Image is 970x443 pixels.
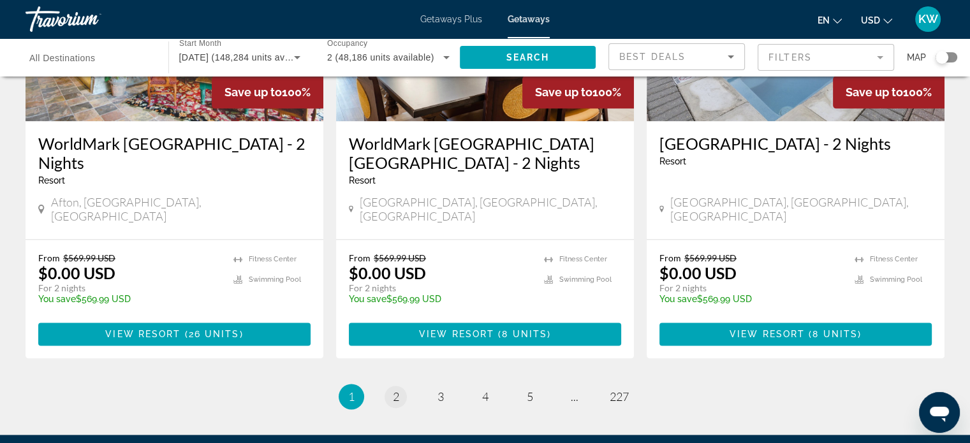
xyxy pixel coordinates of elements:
span: [DATE] (148,284 units available) [179,52,316,62]
span: 2 [393,389,399,403]
span: 8 units [502,329,547,339]
span: Resort [349,175,376,185]
p: $569.99 USD [659,294,842,304]
span: ( ) [494,329,551,339]
span: From [349,252,371,263]
span: Resort [659,156,686,166]
p: $0.00 USD [38,263,115,282]
button: View Resort(8 units) [659,323,932,345]
span: $569.99 USD [63,252,115,263]
span: Save up to [535,85,592,99]
span: KW [918,13,938,25]
span: 5 [527,389,533,403]
span: 3 [437,389,444,403]
span: Save up to [224,85,282,99]
nav: Pagination [26,384,944,409]
span: Best Deals [619,52,686,62]
span: Swimming Pool [870,275,922,284]
button: View Resort(8 units) [349,323,621,345]
p: For 2 nights [349,282,531,294]
span: Save up to [846,85,903,99]
span: All Destinations [29,53,96,63]
p: For 2 nights [38,282,221,294]
span: 227 [610,389,629,403]
iframe: Button to launch messaging window [919,392,960,433]
p: For 2 nights [659,282,842,294]
div: 100% [212,76,323,108]
span: Search [506,52,549,62]
span: Swimming Pool [249,275,301,284]
span: Fitness Center [870,255,918,263]
span: ( ) [180,329,243,339]
p: $569.99 USD [38,294,221,304]
span: Map [907,48,926,66]
span: ... [571,389,578,403]
span: $569.99 USD [374,252,426,263]
span: Afton, [GEOGRAPHIC_DATA], [GEOGRAPHIC_DATA] [51,195,311,223]
span: 26 units [189,329,240,339]
div: 100% [522,76,634,108]
button: Change language [818,11,842,29]
p: $0.00 USD [349,263,426,282]
button: Change currency [861,11,892,29]
a: Getaways Plus [420,14,482,24]
p: $0.00 USD [659,263,737,282]
div: 100% [833,76,944,108]
span: Occupancy [327,40,367,48]
span: 2 (48,186 units available) [327,52,434,62]
span: 1 [348,389,355,403]
span: en [818,15,830,25]
span: Fitness Center [249,255,297,263]
span: ( ) [805,329,862,339]
span: View Resort [105,329,180,339]
a: Travorium [26,3,153,36]
span: View Resort [730,329,805,339]
span: Fitness Center [559,255,607,263]
span: [GEOGRAPHIC_DATA], [GEOGRAPHIC_DATA], [GEOGRAPHIC_DATA] [360,195,621,223]
mat-select: Sort by [619,49,734,64]
span: You save [659,294,697,304]
span: From [659,252,681,263]
button: Filter [758,43,894,71]
a: Getaways [508,14,550,24]
span: You save [38,294,76,304]
span: From [38,252,60,263]
a: [GEOGRAPHIC_DATA] - 2 Nights [659,134,932,153]
a: WorldMark [GEOGRAPHIC_DATA] - 2 Nights [38,134,311,172]
p: $569.99 USD [349,294,531,304]
span: View Resort [419,329,494,339]
button: View Resort(26 units) [38,323,311,345]
a: WorldMark [GEOGRAPHIC_DATA] [GEOGRAPHIC_DATA] - 2 Nights [349,134,621,172]
span: Start Month [179,40,221,48]
span: [GEOGRAPHIC_DATA], [GEOGRAPHIC_DATA], [GEOGRAPHIC_DATA] [670,195,932,223]
span: 4 [482,389,489,403]
span: 8 units [812,329,858,339]
span: You save [349,294,386,304]
span: $569.99 USD [684,252,737,263]
span: Resort [38,175,65,185]
button: User Menu [911,6,944,33]
span: USD [861,15,880,25]
button: Search [460,46,596,69]
span: Swimming Pool [559,275,612,284]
